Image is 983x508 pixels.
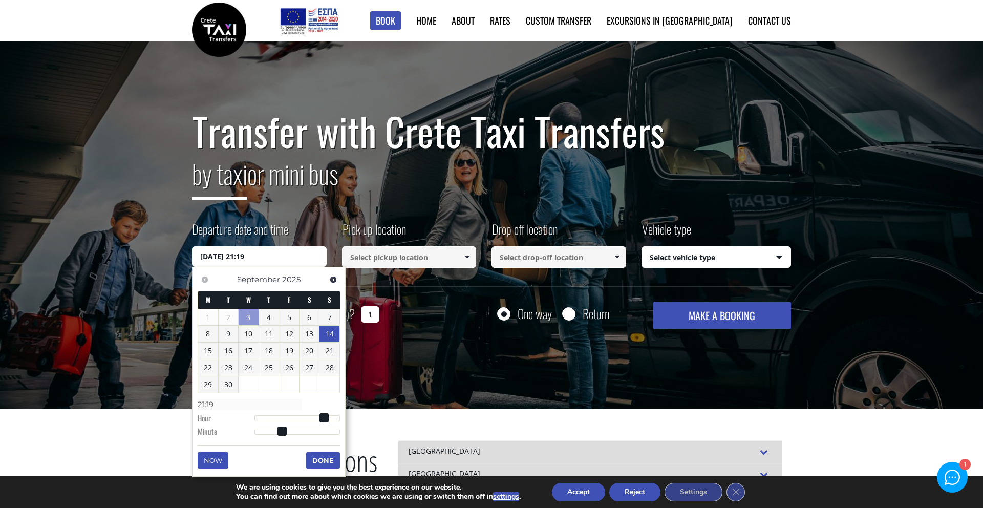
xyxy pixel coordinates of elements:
[279,343,299,359] a: 19
[259,309,279,326] a: 4
[642,220,691,246] label: Vehicle type
[219,309,239,326] span: 2
[237,274,280,284] span: September
[279,359,299,376] a: 26
[219,343,239,359] a: 16
[607,14,733,27] a: Excursions in [GEOGRAPHIC_DATA]
[192,154,247,200] span: by taxi
[198,426,254,439] dt: Minute
[300,309,319,326] a: 6
[398,463,782,485] div: [GEOGRAPHIC_DATA]
[459,246,476,268] a: Show All Items
[319,359,339,376] a: 28
[642,247,791,268] span: Select vehicle type
[328,294,331,305] span: Sunday
[192,220,288,246] label: Departure date and time
[267,294,270,305] span: Thursday
[416,14,436,27] a: Home
[518,307,552,320] label: One way
[219,359,239,376] a: 23
[308,294,311,305] span: Saturday
[236,483,521,492] p: We are using cookies to give you the best experience on our website.
[198,452,228,469] button: Now
[329,276,337,284] span: Next
[239,359,259,376] a: 24
[319,326,339,342] a: 14
[319,343,339,359] a: 21
[219,376,239,393] a: 30
[726,483,745,501] button: Close GDPR Cookie Banner
[342,246,477,268] input: Select pickup location
[198,326,218,342] a: 8
[192,110,791,153] h1: Transfer with Crete Taxi Transfers
[493,492,519,501] button: settings
[326,272,340,286] a: Next
[282,274,301,284] span: 2025
[198,272,211,286] a: Previous
[583,307,609,320] label: Return
[201,276,209,284] span: Previous
[959,459,970,470] div: 1
[279,5,339,36] img: e-bannersEUERDF180X90.jpg
[239,309,259,326] a: 3
[259,359,279,376] a: 25
[198,359,218,376] a: 22
[398,440,782,463] div: [GEOGRAPHIC_DATA]
[300,326,319,342] a: 13
[191,441,264,488] span: Popular
[370,11,401,30] a: Book
[608,246,625,268] a: Show All Items
[198,309,218,326] span: 1
[306,452,340,469] button: Done
[490,14,510,27] a: Rates
[452,14,475,27] a: About
[300,359,319,376] a: 27
[300,343,319,359] a: 20
[279,326,299,342] a: 12
[239,343,259,359] a: 17
[259,343,279,359] a: 18
[192,3,246,57] img: Crete Taxi Transfers | Safe Taxi Transfer Services from to Heraklion Airport, Chania Airport, Ret...
[259,326,279,342] a: 11
[191,440,378,496] h2: Destinations
[491,220,558,246] label: Drop off location
[236,492,521,501] p: You can find out more about which cookies we are using or switch them off in .
[319,309,339,326] a: 7
[246,294,251,305] span: Wednesday
[239,326,259,342] a: 10
[219,326,239,342] a: 9
[288,294,291,305] span: Friday
[491,246,626,268] input: Select drop-off location
[279,309,299,326] a: 5
[198,343,218,359] a: 15
[198,376,218,393] a: 29
[192,153,791,208] h2: or mini bus
[526,14,591,27] a: Custom Transfer
[552,483,605,501] button: Accept
[748,14,791,27] a: Contact us
[609,483,660,501] button: Reject
[665,483,722,501] button: Settings
[653,302,791,329] button: MAKE A BOOKING
[206,294,210,305] span: Monday
[192,23,246,34] a: Crete Taxi Transfers | Safe Taxi Transfer Services from to Heraklion Airport, Chania Airport, Ret...
[198,413,254,426] dt: Hour
[342,220,406,246] label: Pick up location
[227,294,230,305] span: Tuesday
